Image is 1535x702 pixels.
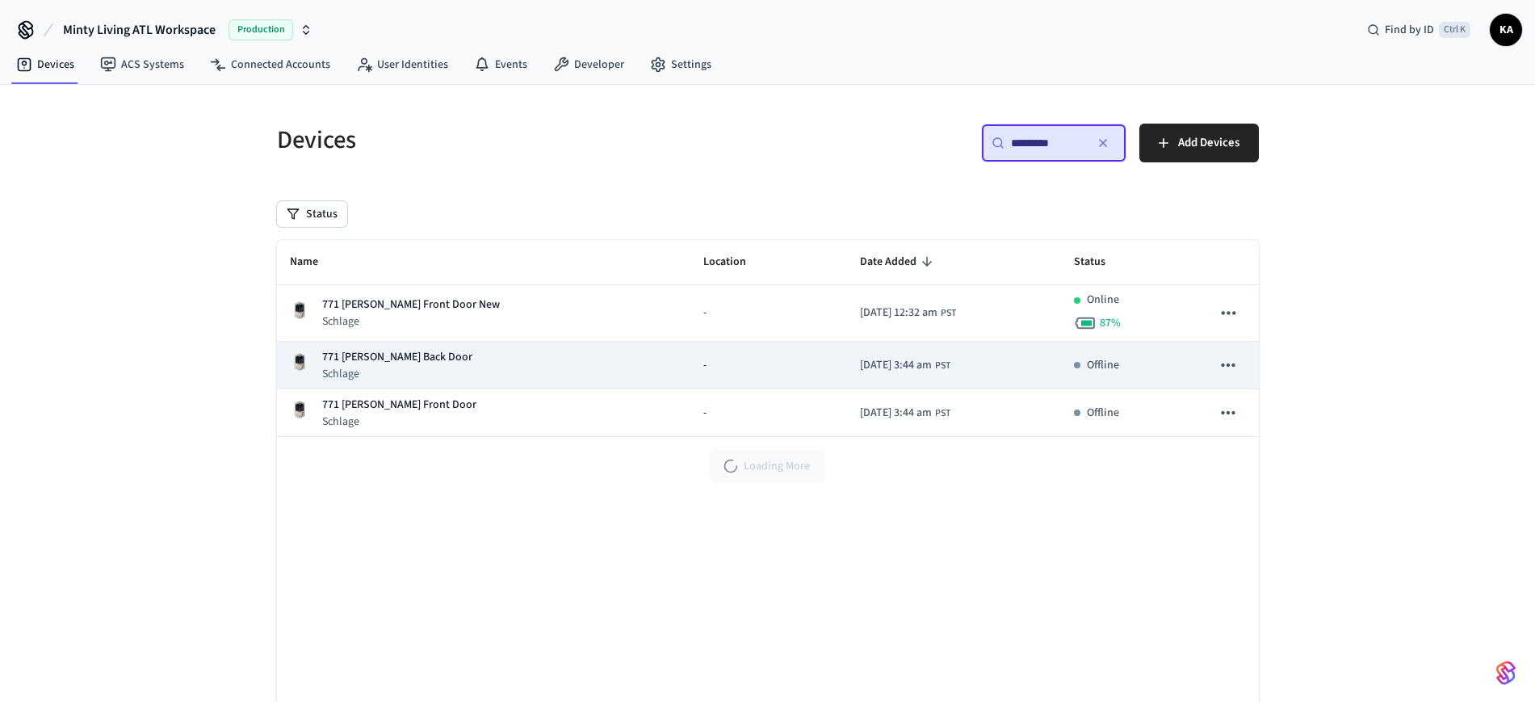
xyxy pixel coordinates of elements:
[1087,357,1119,374] p: Offline
[860,250,937,275] span: Date Added
[703,405,707,422] span: -
[860,405,932,422] span: [DATE] 3:44 am
[1385,22,1434,38] span: Find by ID
[322,313,500,330] p: Schlage
[229,19,293,40] span: Production
[1178,132,1239,153] span: Add Devices
[277,201,347,227] button: Status
[1354,15,1483,44] div: Find by IDCtrl K
[461,50,540,79] a: Events
[860,357,950,374] div: Asia/Manila
[290,301,309,320] img: Schlage Sense Smart Deadbolt with Camelot Trim, Front
[63,20,216,40] span: Minty Living ATL Workspace
[3,50,87,79] a: Devices
[290,352,309,372] img: Schlage Sense Smart Deadbolt with Camelot Trim, Front
[1496,660,1516,686] img: SeamLogoGradient.69752ec5.svg
[87,50,197,79] a: ACS Systems
[290,250,339,275] span: Name
[277,240,1259,437] table: sticky table
[860,357,932,374] span: [DATE] 3:44 am
[1074,250,1126,275] span: Status
[343,50,461,79] a: User Identities
[941,306,956,321] span: PST
[322,366,472,382] p: Schlage
[277,124,758,157] h5: Devices
[1139,124,1259,162] button: Add Devices
[703,305,707,322] span: -
[290,400,309,419] img: Schlage Sense Smart Deadbolt with Camelot Trim, Front
[540,50,637,79] a: Developer
[703,250,767,275] span: Location
[860,405,950,422] div: Asia/Manila
[322,349,472,366] p: 771 [PERSON_NAME] Back Door
[1087,405,1119,422] p: Offline
[860,305,956,322] div: Asia/Manila
[322,414,476,430] p: Schlage
[322,296,500,313] p: 771 [PERSON_NAME] Front Door New
[935,406,950,421] span: PST
[703,357,707,374] span: -
[322,397,476,414] p: 771 [PERSON_NAME] Front Door
[1439,22,1470,38] span: Ctrl K
[1491,15,1520,44] span: KA
[860,305,937,322] span: [DATE] 12:32 am
[1087,292,1119,309] p: Online
[197,50,343,79] a: Connected Accounts
[1100,315,1121,331] span: 87 %
[935,359,950,373] span: PST
[1490,14,1522,46] button: KA
[637,50,724,79] a: Settings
